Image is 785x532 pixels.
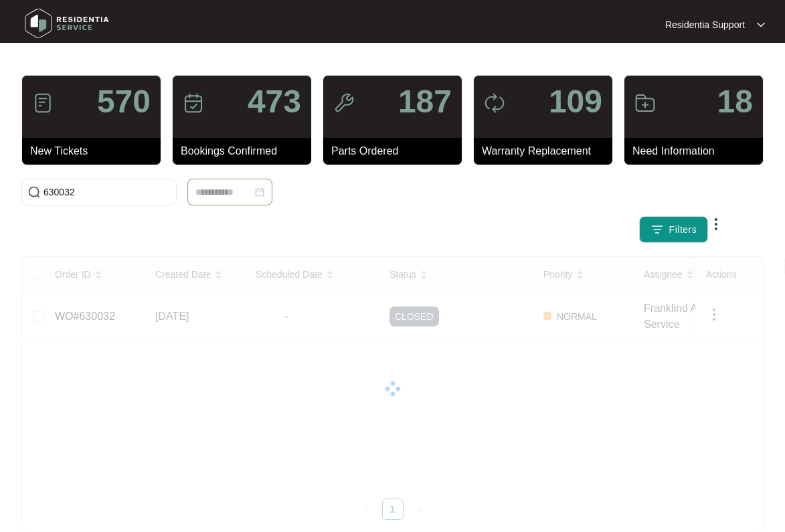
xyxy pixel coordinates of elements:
img: dropdown arrow [708,216,724,232]
img: filter icon [650,223,664,236]
img: search-icon [27,185,41,199]
p: Warranty Replacement [482,143,612,159]
img: icon [183,92,204,114]
p: Residentia Support [665,18,745,31]
img: residentia service logo [20,3,114,43]
p: 473 [248,86,301,118]
img: icon [32,92,54,114]
span: Filters [669,223,697,237]
img: icon [333,92,355,114]
input: Search by Order Id, Assignee Name, Customer Name, Brand and Model [43,185,171,199]
p: 18 [717,86,753,118]
img: dropdown arrow [757,21,765,28]
p: 187 [398,86,452,118]
p: Bookings Confirmed [181,143,311,159]
p: New Tickets [30,143,161,159]
p: Parts Ordered [331,143,462,159]
p: Need Information [632,143,763,159]
button: filter iconFilters [639,216,709,243]
img: icon [484,92,505,114]
p: 570 [97,86,151,118]
p: 109 [549,86,602,118]
img: icon [634,92,656,114]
